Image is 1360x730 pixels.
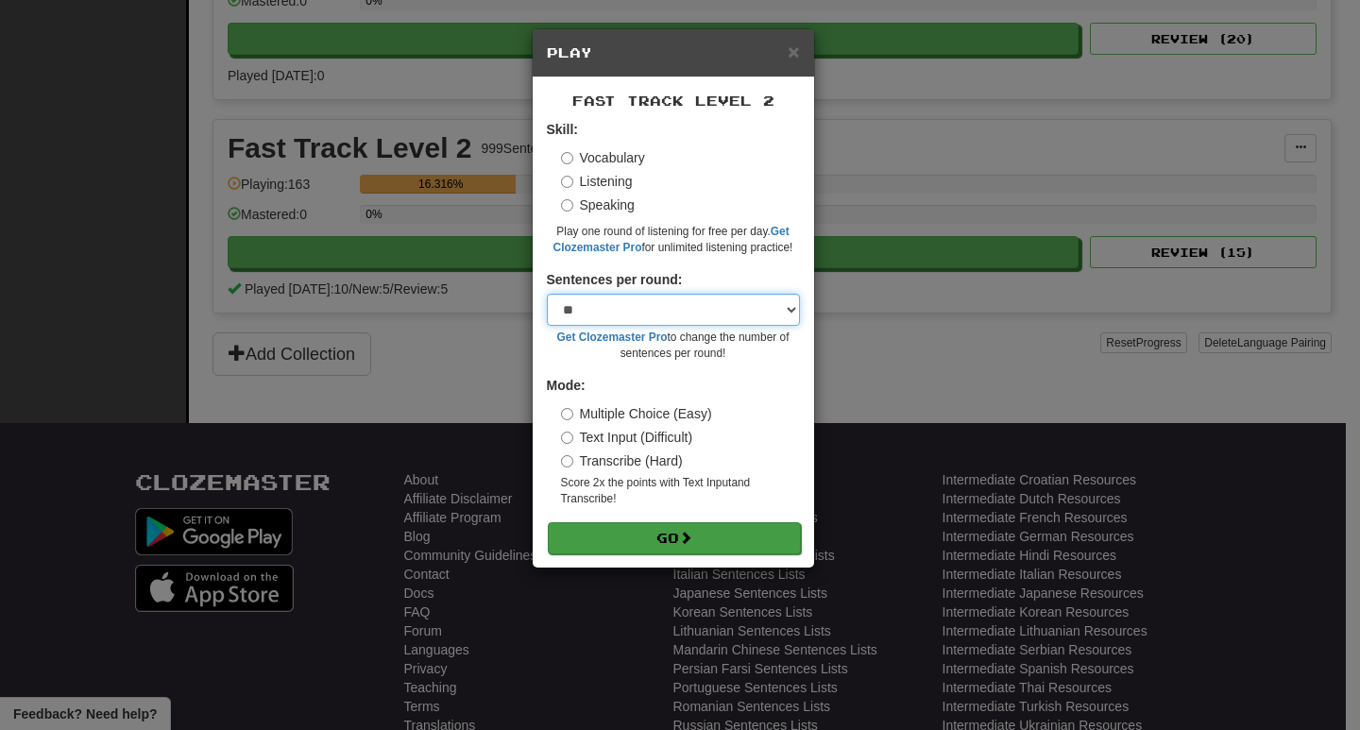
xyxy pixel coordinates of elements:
[557,331,668,344] a: Get Clozemaster Pro
[548,522,801,554] button: Go
[561,172,633,191] label: Listening
[561,404,712,423] label: Multiple Choice (Easy)
[561,152,573,164] input: Vocabulary
[561,148,645,167] label: Vocabulary
[561,195,635,214] label: Speaking
[561,455,573,467] input: Transcribe (Hard)
[547,270,683,289] label: Sentences per round:
[561,176,573,188] input: Listening
[561,451,683,470] label: Transcribe (Hard)
[547,43,800,62] h5: Play
[788,42,799,61] button: Close
[547,122,578,137] strong: Skill:
[561,199,573,212] input: Speaking
[547,330,800,362] small: to change the number of sentences per round!
[561,475,800,507] small: Score 2x the points with Text Input and Transcribe !
[547,224,800,256] small: Play one round of listening for free per day. for unlimited listening practice!
[561,408,573,420] input: Multiple Choice (Easy)
[788,41,799,62] span: ×
[547,378,586,393] strong: Mode:
[561,428,693,447] label: Text Input (Difficult)
[572,93,774,109] span: Fast Track Level 2
[561,432,573,444] input: Text Input (Difficult)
